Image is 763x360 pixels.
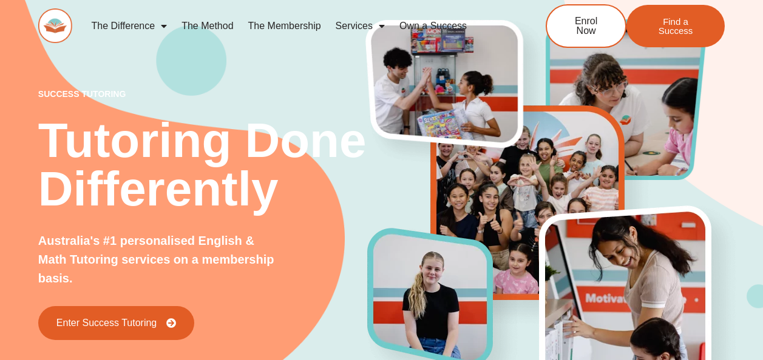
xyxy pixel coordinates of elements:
[546,4,626,48] a: Enrol Now
[174,12,240,40] a: The Method
[38,232,279,288] p: Australia's #1 personalised English & Math Tutoring services on a membership basis.
[565,16,607,36] span: Enrol Now
[38,90,368,98] p: success tutoring
[56,318,157,328] span: Enter Success Tutoring
[84,12,175,40] a: The Difference
[328,12,392,40] a: Services
[392,12,474,40] a: Own a Success
[38,116,368,213] h2: Tutoring Done Differently
[38,306,194,340] a: Enter Success Tutoring
[84,12,507,40] nav: Menu
[626,5,725,47] a: Find a Success
[241,12,328,40] a: The Membership
[645,17,707,35] span: Find a Success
